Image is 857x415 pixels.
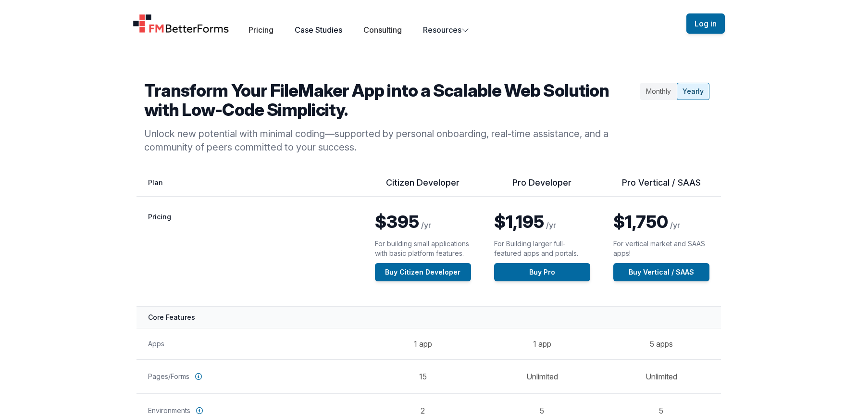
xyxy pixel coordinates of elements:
[137,306,721,328] th: Core Features
[640,83,677,100] div: Monthly
[295,25,342,35] a: Case Studies
[421,220,431,230] span: /yr
[137,328,363,359] th: Apps
[133,14,230,33] a: Home
[602,359,721,393] td: Unlimited
[121,12,736,36] nav: Global
[483,359,602,393] td: Unlimited
[546,220,556,230] span: /yr
[686,13,725,34] button: Log in
[137,197,363,307] th: Pricing
[613,239,709,258] p: For vertical market and SAAS apps!
[494,211,544,232] span: $1,195
[483,328,602,359] td: 1 app
[602,328,721,359] td: 5 apps
[363,328,483,359] td: 1 app
[248,25,273,35] a: Pricing
[137,359,363,393] th: Pages/Forms
[363,25,402,35] a: Consulting
[602,177,721,197] th: Pro Vertical / SAAS
[423,24,469,36] button: Resources
[613,211,668,232] span: $1,750
[670,220,680,230] span: /yr
[148,178,163,187] span: Plan
[494,239,590,258] p: For Building larger full-featured apps and portals.
[144,127,636,154] p: Unlock new potential with minimal coding—supported by personal onboarding, real-time assistance, ...
[375,211,419,232] span: $395
[613,263,709,281] a: Buy Vertical / SAAS
[363,177,483,197] th: Citizen Developer
[375,263,471,281] a: Buy Citizen Developer
[144,81,636,119] h2: Transform Your FileMaker App into a Scalable Web Solution with Low-Code Simplicity.
[363,359,483,393] td: 15
[375,239,471,258] p: For building small applications with basic platform features.
[677,83,709,100] div: Yearly
[483,177,602,197] th: Pro Developer
[494,263,590,281] a: Buy Pro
